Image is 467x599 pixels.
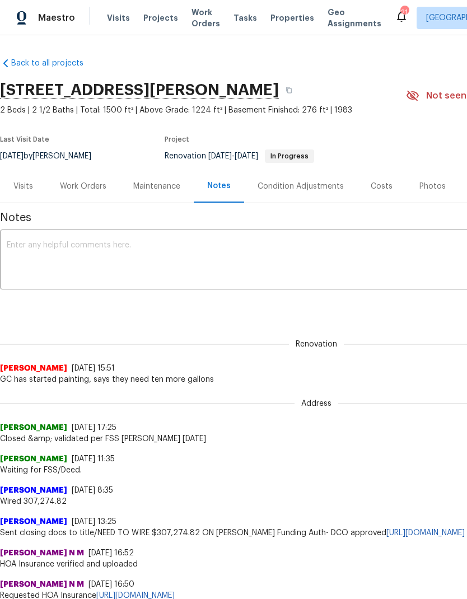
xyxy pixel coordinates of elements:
span: [DATE] 16:50 [88,581,134,588]
span: [DATE] 8:35 [72,486,113,494]
span: Renovation [289,339,344,350]
span: Maestro [38,12,75,24]
span: Properties [270,12,314,24]
span: Renovation [165,152,314,160]
span: [DATE] 13:25 [72,518,116,526]
div: Costs [371,181,393,192]
div: Notes [207,180,231,191]
span: [DATE] [208,152,232,160]
span: Tasks [233,14,257,22]
span: [DATE] [235,152,258,160]
span: Project [165,136,189,143]
div: 21 [400,7,408,18]
span: In Progress [266,153,313,160]
button: Copy Address [279,80,299,100]
span: Projects [143,12,178,24]
div: Condition Adjustments [258,181,344,192]
div: Work Orders [60,181,106,192]
span: [DATE] 16:52 [88,549,134,557]
span: [DATE] 15:51 [72,364,115,372]
span: Geo Assignments [328,7,381,29]
div: Photos [419,181,446,192]
span: Work Orders [192,7,220,29]
span: Visits [107,12,130,24]
span: - [208,152,258,160]
a: [URL][DOMAIN_NAME] [386,529,465,537]
span: [DATE] 11:35 [72,455,115,463]
span: Address [295,398,338,409]
div: Maintenance [133,181,180,192]
div: Visits [13,181,33,192]
span: [DATE] 17:25 [72,424,116,432]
